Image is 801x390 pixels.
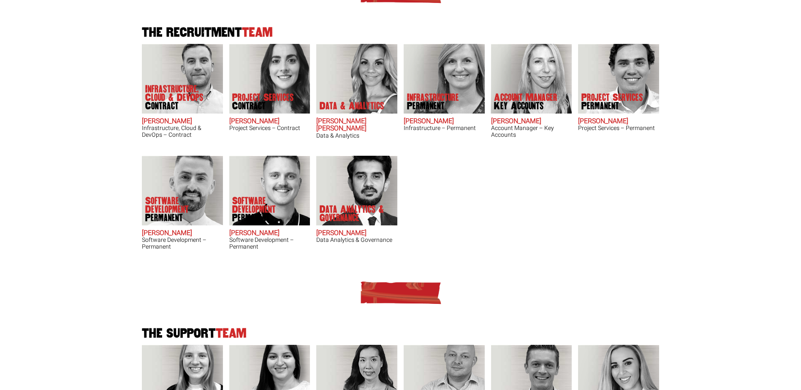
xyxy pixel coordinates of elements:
[145,214,213,222] span: Permanent
[316,44,397,114] img: Anna-Maria Julie does Data & Analytics
[320,205,387,222] p: Data Analytics & Governance
[229,118,310,125] h2: [PERSON_NAME]
[229,44,310,114] img: Claire Sheerin does Project Services Contract
[229,237,310,250] h3: Software Development – Permanent
[242,25,273,39] span: Team
[142,118,223,125] h2: [PERSON_NAME]
[229,125,310,131] h3: Project Services – Contract
[491,118,572,125] h2: [PERSON_NAME]
[404,44,485,114] img: Amanda Evans's Our Infrastructure Permanent
[145,85,213,110] p: Infrastructure, Cloud & DevOps
[578,44,659,114] img: Sam McKay does Project Services Permanent
[145,102,213,110] span: Contract
[142,125,223,138] h3: Infrastructure, Cloud & DevOps – Contract
[316,237,397,243] h3: Data Analytics & Governance
[407,93,459,110] p: Infrastructure
[581,93,643,110] p: Project Services
[404,125,485,131] h3: Infrastructure – Permanent
[316,118,397,133] h2: [PERSON_NAME] [PERSON_NAME]
[232,93,294,110] p: Project Services
[494,102,557,110] span: Key Accounts
[404,118,485,125] h2: [PERSON_NAME]
[139,327,663,340] h2: The Support
[578,118,659,125] h2: [PERSON_NAME]
[139,26,663,39] h2: The Recruitment
[216,326,247,340] span: Team
[320,102,384,110] p: Data & Analytics
[232,102,294,110] span: Contract
[142,156,223,225] img: Liam Cox does Software Development Permanent
[142,237,223,250] h3: Software Development – Permanent
[491,125,572,138] h3: Account Manager – Key Accounts
[316,156,397,225] img: Awais Imtiaz does Data Analytics & Governance
[142,230,223,237] h2: [PERSON_NAME]
[494,93,557,110] p: Account Manager
[316,133,397,139] h3: Data & Analytics
[232,197,300,222] p: Software Development
[229,156,310,225] img: Sam Williamson does Software Development Permanent
[142,44,223,114] img: Adam Eshet does Infrastructure, Cloud & DevOps Contract
[232,214,300,222] span: Permanent
[578,125,659,131] h3: Project Services – Permanent
[581,102,643,110] span: Permanent
[407,102,459,110] span: Permanent
[491,44,572,114] img: Frankie Gaffney's our Account Manager Key Accounts
[145,197,213,222] p: Software Development
[316,230,397,237] h2: [PERSON_NAME]
[229,230,310,237] h2: [PERSON_NAME]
